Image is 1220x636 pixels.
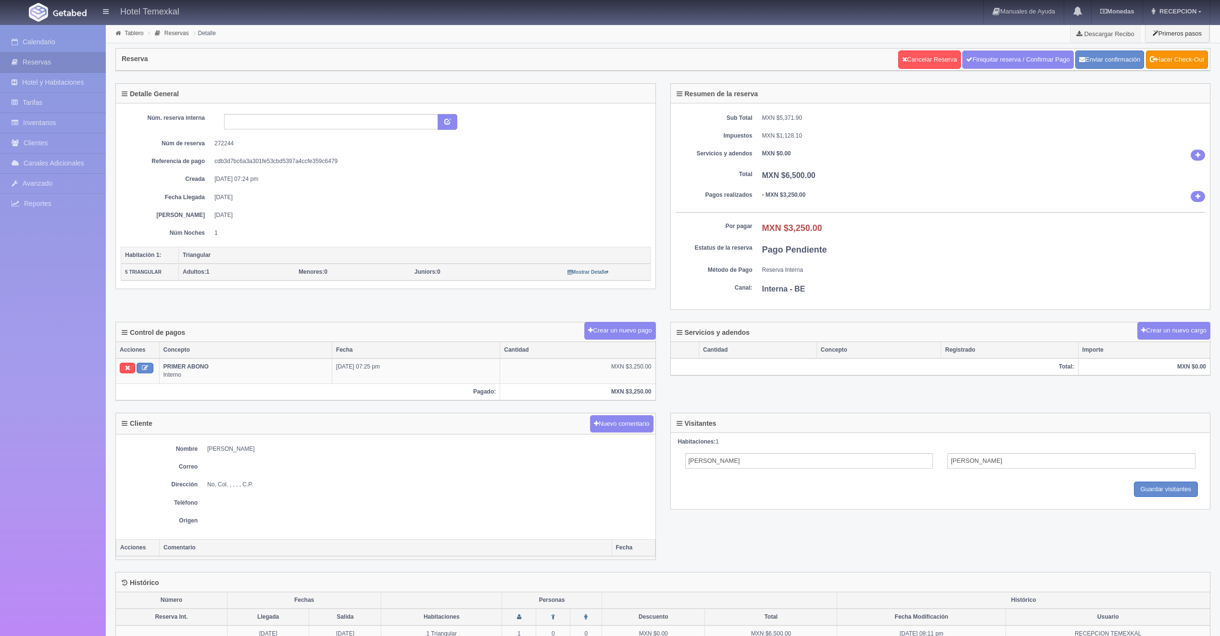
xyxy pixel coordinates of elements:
th: Fecha Modificación [837,609,1006,625]
img: Getabed [29,3,48,22]
th: Concepto [817,342,941,358]
button: Enviar confirmación [1075,51,1144,69]
a: Finiquitar reserva / Confirmar Pago [962,51,1073,69]
button: Crear un nuevo pago [584,322,655,340]
th: Registrado [941,342,1078,358]
dt: Sub Total [676,114,753,122]
dd: 272244 [214,140,643,148]
input: Nombre del Adulto [685,453,933,469]
small: Mostrar Detalle [567,269,609,275]
span: 0 [415,268,440,275]
th: Salida [309,609,381,625]
img: Getabed [53,9,87,16]
a: Hacer Check-Out [1146,51,1208,69]
th: MXN $3,250.00 [500,383,655,400]
dd: MXN $1,128.10 [762,132,1206,140]
th: Número [116,592,227,609]
dt: Total [676,170,753,178]
dd: [DATE] 07:24 pm [214,175,643,183]
li: Detalle [191,28,218,38]
b: Pago Pendiente [762,245,827,254]
td: Interno [159,358,332,383]
dt: Método de Pago [676,266,753,274]
button: Crear un nuevo cargo [1137,322,1210,340]
dt: Fecha Llegada [128,193,205,202]
button: Nuevo comentario [590,415,654,433]
th: Descuento [602,609,705,625]
dd: No, Col. , , , , C.P. [207,481,651,489]
td: [DATE] 07:25 pm [332,358,500,383]
td: MXN $3,250.00 [500,358,655,383]
dt: Teléfono [121,499,198,507]
dt: Origen [121,517,198,525]
h4: Cliente [122,420,152,427]
span: 1 [183,268,209,275]
th: Pagado: [116,383,500,400]
th: Reserva Int. [116,609,227,625]
th: Total [705,609,837,625]
a: Cancelar Reserva [898,51,961,69]
dt: Referencia de pago [128,157,205,165]
h4: Resumen de la reserva [677,90,758,98]
dd: [DATE] [214,193,643,202]
b: PRIMER ABONO [164,363,209,370]
dd: 1 [214,229,643,237]
dd: cdb3d7bc6a3a301fe53cbd5397a4ccfe359c6479 [214,157,643,165]
dt: Pagos realizados [676,191,753,199]
th: Triangular [179,247,651,264]
b: Habitación 1: [125,252,161,258]
div: 1 [678,438,1203,446]
th: Fecha [332,342,500,358]
h4: Control de pagos [122,329,185,336]
strong: Menores: [299,268,324,275]
th: Llegada [227,609,309,625]
dt: Nombre [121,445,198,453]
dt: Núm de reserva [128,140,205,148]
th: Cantidad [699,342,817,358]
h4: Detalle General [122,90,179,98]
dt: Dirección [121,481,198,489]
th: Acciones [116,342,159,358]
b: - MXN $3,250.00 [762,191,806,198]
a: Descargar Recibo [1071,24,1140,43]
h4: Visitantes [677,420,717,427]
th: Histórico [837,592,1210,609]
dt: Creada [128,175,205,183]
b: MXN $3,250.00 [762,223,822,233]
button: Primeros pasos [1145,24,1209,43]
span: 0 [299,268,327,275]
dd: [DATE] [214,211,643,219]
th: Acciones [116,539,160,556]
th: Fechas [227,592,381,609]
b: MXN $0.00 [762,150,791,157]
dt: Núm Noches [128,229,205,237]
a: Tablero [125,30,143,37]
dt: Correo [121,463,198,471]
dt: Por pagar [676,222,753,230]
dt: Estatus de la reserva [676,244,753,252]
dd: [PERSON_NAME] [207,445,651,453]
dt: Impuestos [676,132,753,140]
strong: Adultos: [183,268,206,275]
th: Usuario [1006,609,1210,625]
th: Personas [502,592,602,609]
b: MXN $6,500.00 [762,171,816,179]
h4: Reserva [122,55,148,63]
a: Mostrar Detalle [567,268,609,275]
input: Guardar visitantes [1134,482,1198,497]
dt: Núm. reserva interna [128,114,205,122]
dd: MXN $5,371.90 [762,114,1206,122]
th: Habitaciones [381,609,502,625]
dt: [PERSON_NAME] [128,211,205,219]
span: RECEPCION [1157,8,1196,15]
dd: Reserva Interna [762,266,1206,274]
strong: Habitaciones: [678,438,716,445]
th: Concepto [159,342,332,358]
th: Cantidad [500,342,655,358]
b: Interna - BE [762,285,805,293]
th: Importe [1078,342,1210,358]
h4: Histórico [122,579,159,586]
small: 5 TRIANGULAR [125,269,162,275]
dt: Canal: [676,284,753,292]
h4: Servicios y adendos [677,329,750,336]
